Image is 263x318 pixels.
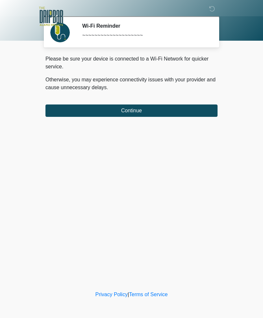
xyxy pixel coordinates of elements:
div: ~~~~~~~~~~~~~~~~~~~~ [82,32,208,39]
a: | [128,292,129,297]
span: . [107,85,108,90]
a: Privacy Policy [95,292,128,297]
button: Continue [45,104,218,117]
img: The DRIPBaR - Alamo Heights Logo [39,5,63,28]
p: Please be sure your device is connected to a Wi-Fi Network for quicker service. [45,55,218,71]
a: Terms of Service [129,292,168,297]
p: Otherwise, you may experience connectivity issues with your provider and cause unnecessary delays [45,76,218,91]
